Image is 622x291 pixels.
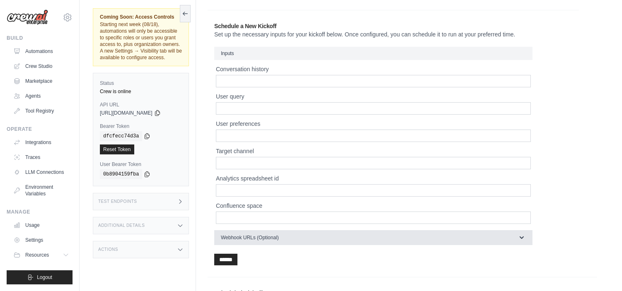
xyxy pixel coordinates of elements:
[37,274,52,281] span: Logout
[98,247,118,252] h3: Actions
[7,10,48,25] img: Logo
[100,131,142,141] code: dfcfecc74d3a
[216,202,531,210] label: Confluence space
[7,270,73,284] button: Logout
[10,166,73,179] a: LLM Connections
[100,110,152,116] span: [URL][DOMAIN_NAME]
[216,92,531,101] label: User query
[10,60,73,73] a: Crew Studio
[10,136,73,149] a: Integrations
[100,22,182,60] span: Starting next week (08/18), automations will only be accessible to specific roles or users you gr...
[216,147,531,155] label: Target channel
[25,252,49,258] span: Resources
[10,233,73,247] a: Settings
[221,51,234,56] span: Inputs
[221,234,279,241] span: Webhook URLs (Optional)
[10,180,73,200] a: Environment Variables
[100,123,182,130] label: Bearer Token
[7,126,73,132] div: Operate
[214,30,572,38] p: Set up the necessary inputs for your kickoff below. Once configured, you can schedule it to run a...
[100,161,182,168] label: User Bearer Token
[98,223,145,228] h3: Additional Details
[7,35,73,41] div: Build
[100,88,182,95] div: Crew is online
[216,65,531,73] label: Conversation history
[100,144,134,154] a: Reset Token
[100,14,182,20] span: Coming Soon: Access Controls
[214,230,532,245] button: Webhook URLs (Optional)
[98,199,137,204] h3: Test Endpoints
[100,101,182,108] label: API URL
[10,248,73,262] button: Resources
[216,120,531,128] label: User preferences
[10,45,73,58] a: Automations
[216,174,531,183] label: Analytics spreadsheet id
[10,104,73,118] a: Tool Registry
[10,75,73,88] a: Marketplace
[10,151,73,164] a: Traces
[100,80,182,87] label: Status
[100,169,142,179] code: 0b8904159fba
[10,219,73,232] a: Usage
[10,89,73,103] a: Agents
[214,22,572,30] h2: Schedule a New Kickoff
[7,209,73,215] div: Manage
